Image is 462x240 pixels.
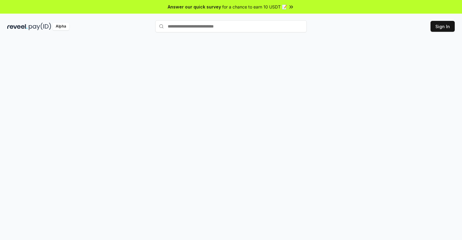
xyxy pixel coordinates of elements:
[7,23,28,30] img: reveel_dark
[222,4,287,10] span: for a chance to earn 10 USDT 📝
[431,21,455,32] button: Sign In
[52,23,69,30] div: Alpha
[168,4,221,10] span: Answer our quick survey
[29,23,51,30] img: pay_id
